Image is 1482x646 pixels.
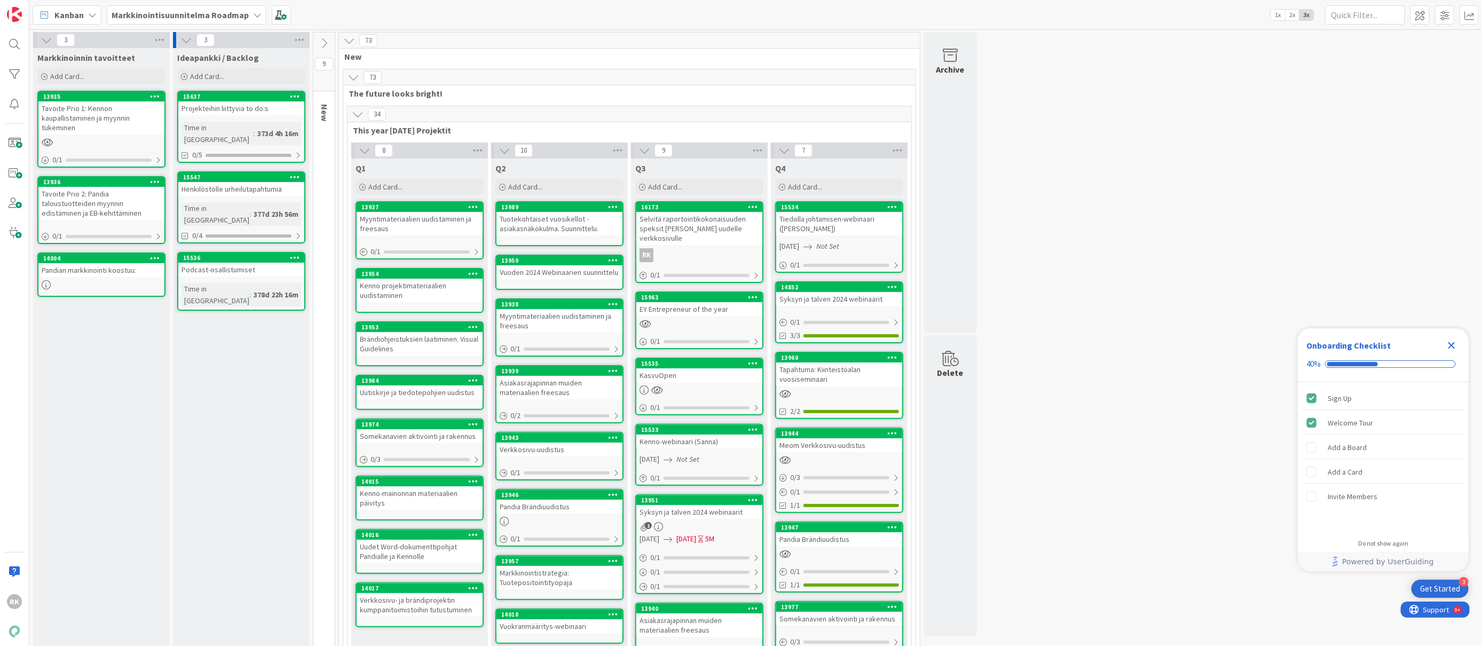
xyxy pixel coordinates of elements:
[1306,359,1460,369] div: Checklist progress: 40%
[357,269,483,279] div: 13954
[636,359,762,368] div: 15535
[178,253,304,263] div: 15536
[1443,337,1460,354] div: Close Checklist
[356,375,484,410] a: 13984Uutiskirje ja tiedotepohjien uudistus
[496,433,622,443] div: 13943
[496,366,622,376] div: 13939
[356,321,484,366] a: 13953Brändiohjeistuksien laatiminen. Visual Guidelines
[775,281,903,343] a: 14852Syksyn ja talven 2024 webinaarit0/13/3
[357,420,483,443] div: 13974Somekanavien aktivointi ja rakennus
[635,292,763,349] a: 15963EY Entrepreneur of the year0/1
[253,128,255,139] span: :
[501,434,622,442] div: 13943
[112,10,249,20] b: Markkinointisuunnitelma Roadmap
[495,489,624,547] a: 13946Pandia Brändiuudistus0/1
[776,485,902,499] div: 0/1
[636,613,762,637] div: Asiakasrajapinnan muiden materiaalien freesaus
[1328,490,1377,503] div: Invite Members
[779,241,799,252] span: [DATE]
[496,443,622,456] div: Verkkosivu-uudistus
[650,336,660,347] span: 0 / 1
[38,263,164,277] div: Pandian markkinointi koostuu:
[790,472,800,483] span: 0 / 3
[357,530,483,563] div: 14016Uudet Word-dokumenttipohjat Pandialle ja Kennolle
[636,269,762,282] div: 0/1
[636,248,762,262] div: RK
[361,203,483,211] div: 13937
[937,366,964,379] div: Delete
[357,212,483,235] div: Myyntimateriaalien uudistaminen ja freesaus
[178,263,304,277] div: Podcast-osallistumiset
[781,283,902,291] div: 14852
[38,177,164,220] div: 13936Tavoite Prio 2: Pandia taloustuotteiden myynnin edistäminen ja EB-kehittäminen
[496,256,622,265] div: 13950
[636,335,762,348] div: 0/1
[37,176,165,244] a: 13936Tavoite Prio 2: Pandia taloustuotteiden myynnin edistäminen ja EB-kehittäminen0/1
[368,182,403,192] span: Add Card...
[641,203,762,211] div: 16173
[183,93,304,100] div: 15637
[636,368,762,382] div: KasvuOpen
[38,254,164,263] div: 14004
[192,149,202,161] span: 0/5
[496,619,622,633] div: Vuokranmääritys-webinaari
[936,63,965,76] div: Archive
[636,580,762,593] div: 0/1
[196,34,215,46] span: 3
[183,254,304,262] div: 15536
[1328,466,1362,478] div: Add a Card
[641,294,762,301] div: 15963
[1325,5,1405,25] input: Quick Filter...
[776,212,902,235] div: Tiedolla johtamisen-webinaari ([PERSON_NAME])
[635,424,763,486] a: 15533Kenno-webinaari (Sanna)[DATE]Not Set0/1
[496,300,622,309] div: 13938
[357,584,483,617] div: 14017Verkkosivu- ja brändiprojektin kumppanitoimistoihin tutustuminen
[510,343,521,354] span: 0 / 1
[775,522,903,593] a: 13947Pandia Brändiuudistus0/11/1
[776,438,902,452] div: Meom Verkkosivu-uudistus
[636,495,762,519] div: 13951Syksyn ja talven 2024 webinaarit
[1328,441,1367,454] div: Add a Board
[496,376,622,399] div: Asiakasrajapinnan muiden materiaalien freesaus
[22,2,49,14] span: Support
[357,486,483,510] div: Kenno-mainonnan materiaalien päivitys
[501,491,622,499] div: 13946
[361,531,483,539] div: 14016
[508,182,542,192] span: Add Card...
[640,454,659,465] span: [DATE]
[781,354,902,361] div: 13960
[315,58,333,70] span: 9
[357,477,483,510] div: 14015Kenno-mainonnan materiaalien päivitys
[54,9,84,21] span: Kanban
[361,585,483,592] div: 14017
[776,202,902,212] div: 15534
[1328,392,1352,405] div: Sign Up
[361,324,483,331] div: 13953
[251,289,301,301] div: 378d 22h 16m
[353,125,898,136] span: This year 2024 Projektit
[357,530,483,540] div: 14016
[776,316,902,329] div: 0/1
[43,93,164,100] div: 13935
[790,500,800,511] span: 1/1
[357,376,483,399] div: 13984Uutiskirje ja tiedotepohjien uudistus
[495,555,624,600] a: 13957Markkinointistrategia: Tuotepositointityöpaja
[359,34,377,47] span: 73
[635,163,645,174] span: Q3
[356,201,484,259] a: 13937Myyntimateriaalien uudistaminen ja freesaus0/1
[190,72,224,81] span: Add Card...
[1420,584,1460,594] div: Get Started
[496,466,622,479] div: 0/1
[1271,10,1285,20] span: 1x
[776,565,902,578] div: 0/1
[357,453,483,466] div: 0/3
[496,265,622,279] div: Vuoden 2024 Webinaarien suunnittelu
[515,144,533,157] span: 10
[495,201,624,246] a: 13989Tuotekohtaiset vuosikellot - asiakasnäkökulma. Suunnittelu.
[790,259,800,271] span: 0 / 1
[364,71,382,84] span: 73
[641,605,762,612] div: 13940
[776,363,902,386] div: Tapahtuma: Kiinteistöalan vuosiseminaari
[790,566,800,577] span: 0 / 1
[183,174,304,181] div: 15547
